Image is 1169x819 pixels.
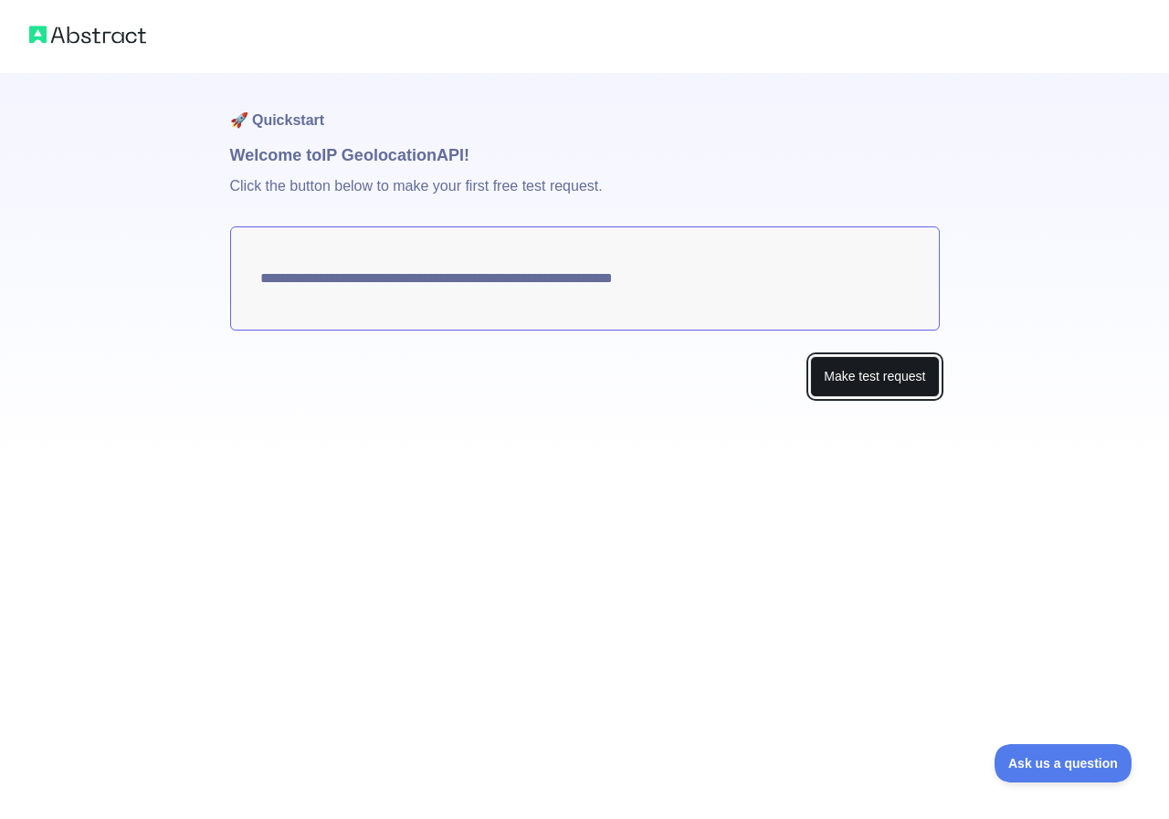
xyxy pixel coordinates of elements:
[810,356,939,397] button: Make test request
[29,22,146,47] img: Abstract logo
[230,168,940,226] p: Click the button below to make your first free test request.
[230,142,940,168] h1: Welcome to IP Geolocation API!
[230,73,940,142] h1: 🚀 Quickstart
[995,744,1132,782] iframe: Toggle Customer Support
